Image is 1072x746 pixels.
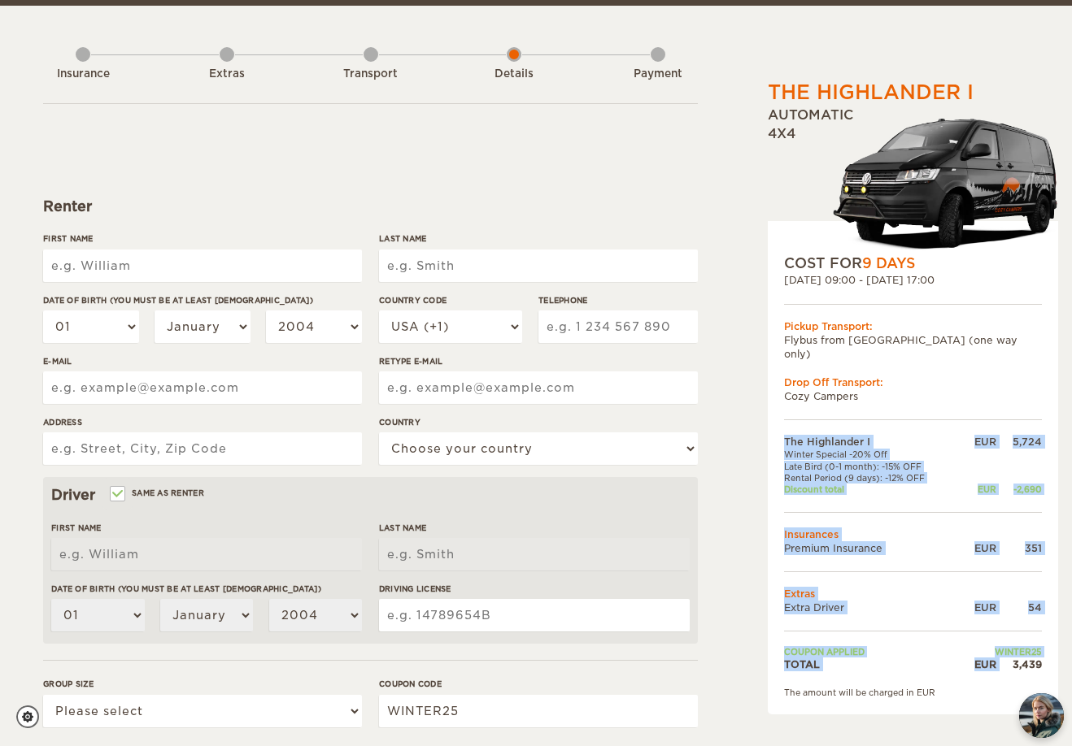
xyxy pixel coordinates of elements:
a: Cookie settings [16,705,50,728]
div: EUR [958,657,996,671]
label: Telephone [538,294,698,306]
div: The amount will be charged in EUR [784,687,1042,698]
input: e.g. William [51,538,362,570]
button: chat-button [1019,693,1064,738]
div: EUR [958,541,996,555]
div: Renter [43,197,698,216]
label: Country Code [379,294,522,306]
td: Rental Period (9 days): -12% OFF [784,472,958,484]
div: Drop Off Transport: [784,375,1042,389]
input: e.g. Smith [379,538,690,570]
div: EUR [958,484,996,495]
td: Winter Special -20% Off [784,449,958,460]
input: e.g. example@example.com [379,371,698,404]
label: Retype E-mail [379,355,698,367]
label: Driving License [379,583,690,595]
label: Coupon code [379,678,698,690]
div: Extras [182,67,272,82]
div: Payment [613,67,703,82]
input: e.g. William [43,249,362,282]
td: The Highlander I [784,435,958,449]
td: Extras [784,587,1042,601]
div: The Highlander I [768,79,974,106]
div: COST FOR [784,254,1042,273]
td: Late Bird (0-1 month): -15% OFF [784,461,958,472]
td: WINTER25 [958,646,1042,657]
label: Date of birth (You must be at least [DEMOGRAPHIC_DATA]) [43,294,362,306]
div: 54 [996,601,1042,614]
label: Last Name [379,522,690,534]
div: EUR [958,435,996,449]
input: e.g. Smith [379,249,698,282]
td: Insurances [784,527,1042,541]
input: e.g. 1 234 567 890 [538,310,698,343]
input: e.g. example@example.com [43,371,362,404]
label: Last Name [379,232,698,245]
div: Driver [51,485,690,505]
div: Transport [326,67,416,82]
div: 3,439 [996,657,1042,671]
label: E-mail [43,355,362,367]
td: Premium Insurance [784,541,958,555]
div: 351 [996,541,1042,555]
label: First Name [43,232,362,245]
td: TOTAL [784,657,958,671]
span: 9 Days [862,255,915,271]
label: First Name [51,522,362,534]
input: e.g. Street, City, Zip Code [43,432,362,465]
input: Same as renter [111,490,122,501]
td: Cozy Campers [784,389,1042,403]
label: Group size [43,678,362,690]
label: Address [43,416,362,428]
td: Extra Driver [784,601,958,614]
div: Pickup Transport: [784,319,1042,333]
label: Same as renter [111,485,204,501]
div: Automatic 4x4 [768,106,1058,254]
td: Flybus from [GEOGRAPHIC_DATA] (one way only) [784,333,1042,361]
div: EUR [958,601,996,614]
input: e.g. 14789654B [379,599,690,631]
img: stor-stuttur-old-new-5.png [833,111,1058,254]
td: Coupon applied [784,646,958,657]
img: Freyja at Cozy Campers [1019,693,1064,738]
label: Country [379,416,698,428]
div: Insurance [38,67,128,82]
td: Discount total [784,484,958,495]
div: [DATE] 09:00 - [DATE] 17:00 [784,273,1042,287]
div: Details [469,67,559,82]
label: Date of birth (You must be at least [DEMOGRAPHIC_DATA]) [51,583,362,595]
div: 5,724 [996,435,1042,449]
div: -2,690 [996,484,1042,495]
